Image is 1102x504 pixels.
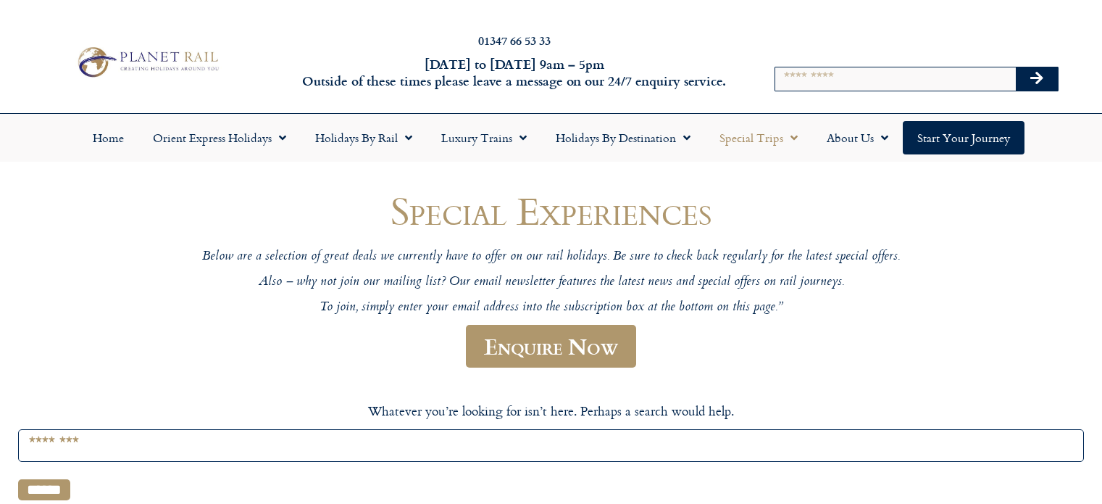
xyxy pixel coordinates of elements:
p: To join, simply enter your email address into the subscription box at the bottom on this page.” [117,299,986,316]
a: Holidays by Rail [301,121,427,154]
a: Special Trips [705,121,812,154]
img: Planet Rail Train Holidays Logo [72,44,222,80]
a: 01347 66 53 33 [478,32,551,49]
p: Below are a selection of great deals we currently have to offer on our rail holidays. Be sure to ... [117,249,986,265]
nav: Menu [7,121,1095,154]
h6: [DATE] to [DATE] 9am – 5pm Outside of these times please leave a message on our 24/7 enquiry serv... [298,56,731,90]
h1: Special Experiences [117,189,986,232]
a: Orient Express Holidays [138,121,301,154]
a: Holidays by Destination [541,121,705,154]
p: Whatever you’re looking for isn’t here. Perhaps a search would help. [18,402,1084,421]
a: Luxury Trains [427,121,541,154]
a: Enquire Now [466,325,636,368]
button: Search [1016,67,1058,91]
a: Home [78,121,138,154]
a: About Us [812,121,903,154]
a: Start your Journey [903,121,1024,154]
p: Also – why not join our mailing list? Our email newsletter features the latest news and special o... [117,274,986,291]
